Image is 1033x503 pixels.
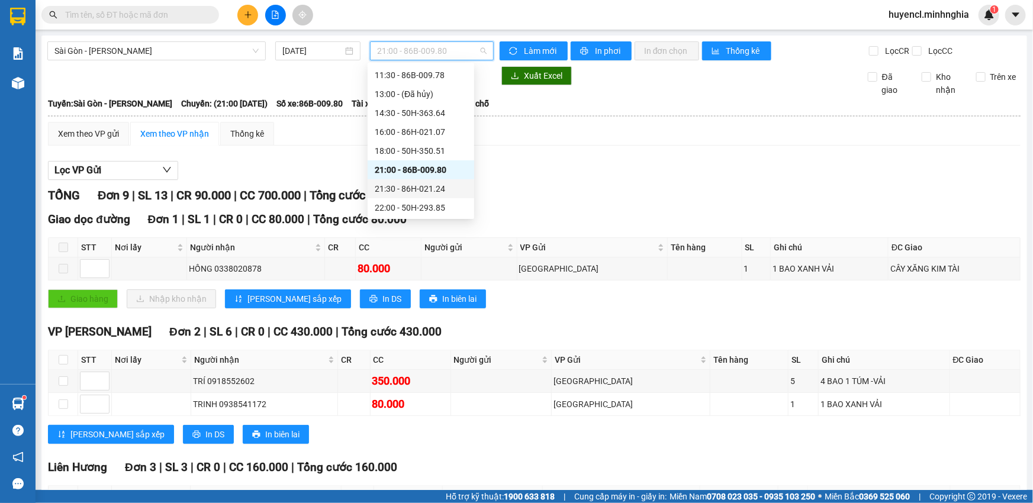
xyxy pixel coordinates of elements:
sup: 1 [22,396,26,399]
button: printerIn DS [360,289,411,308]
span: printer [192,430,201,440]
span: aim [298,11,307,19]
span: search [49,11,57,19]
span: In biên lai [265,428,300,441]
span: sort-ascending [234,295,243,304]
span: | [336,325,339,338]
button: file-add [265,5,286,25]
span: CC 160.000 [229,460,288,474]
span: CC 700.000 [240,188,301,202]
div: Xem theo VP gửi [58,127,119,140]
strong: 1900 633 818 [504,492,555,501]
th: Ghi chú [771,238,889,257]
span: | [307,212,310,226]
div: Thống kê [230,127,264,140]
span: ⚪️ [818,494,822,499]
span: download [511,72,519,81]
span: CR 0 [241,325,265,338]
div: [GEOGRAPHIC_DATA] [553,398,708,411]
strong: 0369 525 060 [859,492,910,501]
span: Đã giao [877,70,913,96]
span: printer [429,295,437,304]
span: Giao dọc đường [48,212,130,226]
button: sort-ascending[PERSON_NAME] sắp xếp [225,289,351,308]
span: Người gửi [454,353,539,366]
span: | [235,325,238,338]
th: SL [789,350,819,370]
span: Nơi lấy [115,353,179,366]
button: aim [292,5,313,25]
span: Cung cấp máy in - giấy in: [574,490,667,503]
span: | [170,188,173,202]
span: Tổng cước 790.000 [310,188,411,202]
span: | [182,212,185,226]
div: 14:30 - 50H-363.64 [375,107,467,120]
span: Người nhận [190,241,313,254]
span: Người nhận [194,489,329,502]
span: In phơi [595,44,622,57]
div: 21:00 - 86B-009.80 [375,163,467,176]
span: Đơn 3 [125,460,156,474]
input: Tìm tên, số ĐT hoặc mã đơn [65,8,205,21]
span: Kho nhận [931,70,967,96]
span: Người gửi [446,489,530,502]
span: | [246,212,249,226]
th: CR [325,238,356,257]
span: | [204,325,207,338]
span: file-add [271,11,279,19]
span: TỔNG [48,188,80,202]
span: VP Gửi [555,353,698,366]
span: Nơi lấy [115,241,175,254]
span: 1 [992,5,996,14]
span: Sài Gòn - Phan Rí [54,42,259,60]
span: [PERSON_NAME] sắp xếp [70,428,165,441]
div: 22:00 - 50H-293.85 [375,201,467,214]
div: TRÍ 0918552602 [193,375,336,388]
div: Xem theo VP nhận [140,127,209,140]
div: TRINH 0938541172 [193,398,336,411]
span: Lọc CC [923,44,954,57]
span: | [234,188,237,202]
th: Ghi chú [819,350,950,370]
div: 80.000 [358,260,419,277]
span: Thống kê [726,44,762,57]
span: Đơn 2 [169,325,201,338]
span: CC 80.000 [252,212,304,226]
span: | [268,325,271,338]
button: uploadGiao hàng [48,289,118,308]
span: printer [580,47,590,56]
span: In DS [382,292,401,305]
span: | [304,188,307,202]
span: printer [252,430,260,440]
span: | [159,460,162,474]
span: Số xe: 86B-009.80 [276,97,343,110]
div: [GEOGRAPHIC_DATA] [519,262,666,275]
div: 16:00 - 86H-021.07 [375,125,467,138]
span: Người nhận [194,353,326,366]
th: ĐC Giao [950,350,1021,370]
span: VP Gửi [546,489,688,502]
th: CR [338,350,371,370]
button: plus [237,5,258,25]
div: 1 [744,262,768,275]
button: printerIn DS [183,425,234,444]
span: In biên lai [442,292,477,305]
span: | [291,460,294,474]
strong: 0708 023 035 - 0935 103 250 [707,492,815,501]
span: Liên Hương [48,460,107,474]
span: caret-down [1011,9,1021,20]
button: downloadNhập kho nhận [127,289,216,308]
span: Nơi lấy [115,489,178,502]
button: caret-down [1005,5,1026,25]
td: CÂY XĂNG KIM TÀI [889,257,1021,280]
img: solution-icon [12,47,24,60]
span: | [564,490,565,503]
span: SL 1 [188,212,210,226]
div: HỒNG 0338020878 [189,262,323,275]
th: Tên hàng [710,350,789,370]
button: bar-chartThống kê [702,41,771,60]
span: question-circle [12,425,24,436]
span: Đơn 9 [98,188,129,202]
span: | [132,188,135,202]
img: logo-vxr [10,8,25,25]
